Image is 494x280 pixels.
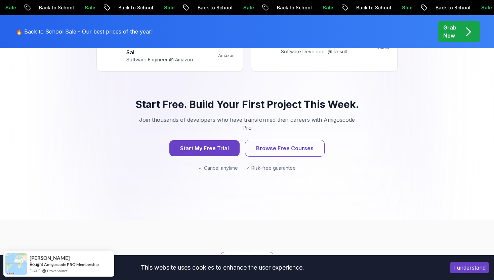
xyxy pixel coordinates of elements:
[157,4,179,11] p: Sale
[395,4,417,11] p: Sale
[78,4,99,11] p: Sale
[227,254,267,260] p: Students Success
[30,262,43,267] span: Bought
[245,140,325,157] button: Browse Free Courses
[126,48,193,56] p: Sai
[270,4,316,11] p: Back to School
[113,98,381,110] h3: Start Free. Build Your First Project This Week.
[218,53,235,58] p: Amazon
[237,4,258,11] p: Sale
[5,253,27,275] img: provesource social proof notification image
[246,165,296,171] span: ✓ Risk-free guarantee
[450,262,489,273] button: Accept cookies
[199,165,238,171] span: ✓ Cancel anytime
[316,4,337,11] p: Sale
[429,4,475,11] p: Back to School
[349,4,395,11] p: Back to School
[191,4,237,11] p: Back to School
[5,260,440,275] div: This website uses cookies to enhance the user experience.
[443,23,456,40] p: Grab Now
[44,262,99,267] a: Amigoscode PRO Membership
[126,56,193,63] p: Software Engineer @ Amazon
[30,268,40,274] span: [DATE]
[134,116,360,132] p: Join thousands of developers who have transformed their careers with Amigoscode Pro
[47,268,68,274] a: ProveSource
[112,4,157,11] p: Back to School
[30,255,70,261] span: [PERSON_NAME]
[32,4,78,11] p: Back to School
[281,48,347,55] p: Software Developer @ Result
[16,27,153,36] p: 🔥 Back to School Sale - Our best prices of the year!
[169,140,240,156] button: Start My Free Trial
